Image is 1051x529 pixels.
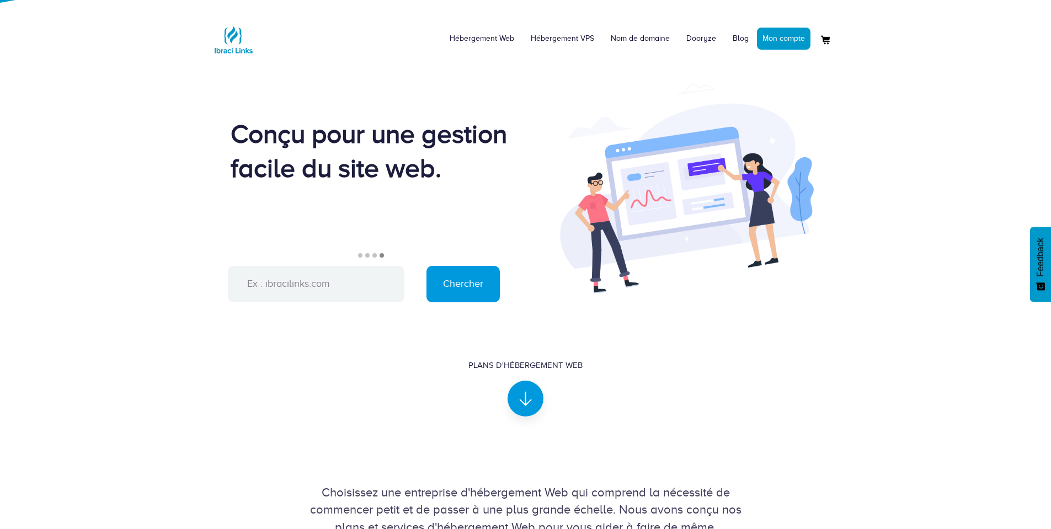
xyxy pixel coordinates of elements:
a: Plans d'hébergement Web [468,360,583,407]
img: Logo Ibraci Links [211,18,255,62]
input: Chercher [426,266,500,302]
a: Mon compte [757,28,810,50]
a: Hébergement Web [441,22,522,55]
a: Logo Ibraci Links [211,8,255,62]
a: Hébergement VPS [522,22,602,55]
a: Blog [724,22,757,55]
div: Plans d'hébergement Web [468,360,583,371]
a: Dooryze [678,22,724,55]
span: Feedback [1036,238,1045,276]
a: Nom de domaine [602,22,678,55]
button: Feedback - Afficher l’enquête [1030,227,1051,302]
div: Conçu pour une gestion facile du site web. [231,117,509,185]
input: Ex : ibracilinks.com [228,266,404,302]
